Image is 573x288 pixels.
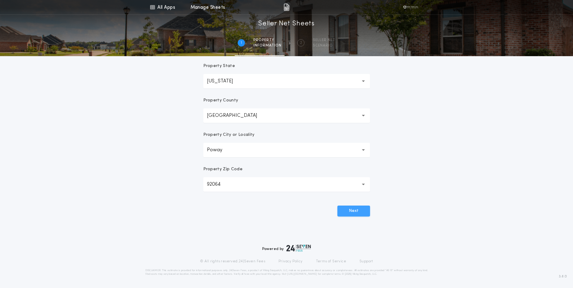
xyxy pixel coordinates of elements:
span: Property [253,38,282,43]
p: 92064 [207,181,230,188]
a: Terms of Service [316,259,346,264]
p: Property City or Locality [203,132,255,138]
button: 92064 [203,177,370,192]
p: [US_STATE] [207,78,243,85]
p: © All rights reserved. 24|Seven Fees [200,259,265,264]
img: vs-icon [401,4,420,10]
h1: Seller Net Sheets [258,19,315,29]
button: Next [337,206,370,216]
a: [URL][DOMAIN_NAME] [287,273,317,275]
button: [US_STATE] [203,74,370,88]
span: SELLER NET [313,38,335,43]
a: Support [359,259,373,264]
p: Property Zip Code [203,166,243,172]
h2: 2 [300,40,302,45]
p: DISCLAIMER: This estimate is provided for informational purposes only. 24|Seven Fees, a product o... [145,269,428,276]
button: [GEOGRAPHIC_DATA] [203,108,370,123]
img: img [284,4,289,11]
img: logo [286,245,311,252]
p: Property State [203,63,235,69]
div: Powered by [262,245,311,252]
span: 3.8.0 [559,274,567,279]
button: Poway [203,143,370,157]
span: information [253,43,282,48]
h2: 1 [241,40,242,45]
p: [GEOGRAPHIC_DATA] [207,112,267,119]
p: Poway [207,146,232,154]
span: SCENARIO [313,43,335,48]
a: Privacy Policy [278,259,303,264]
p: Property County [203,98,238,104]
